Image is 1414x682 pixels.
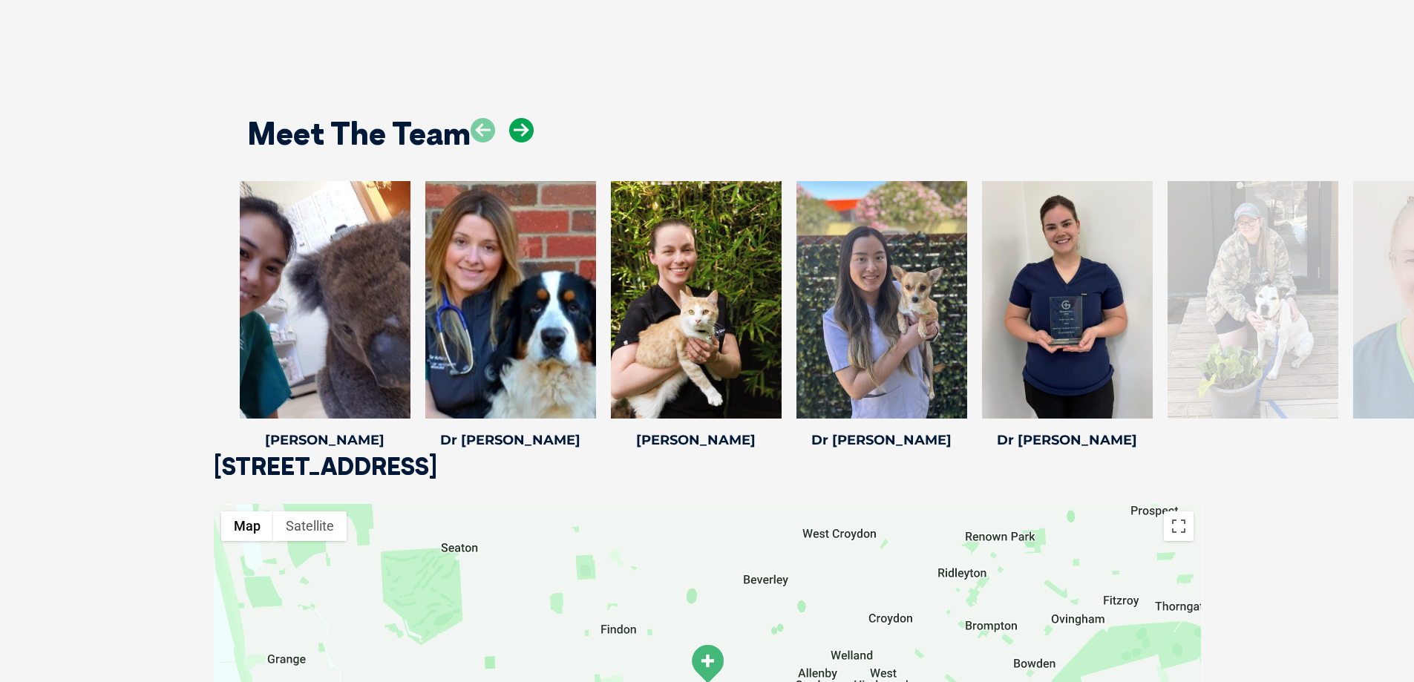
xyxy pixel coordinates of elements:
[425,433,596,447] h4: Dr [PERSON_NAME]
[1164,511,1194,541] button: Toggle fullscreen view
[982,433,1153,447] h4: Dr [PERSON_NAME]
[273,511,347,541] button: Show satellite imagery
[796,433,967,447] h4: Dr [PERSON_NAME]
[611,433,782,447] h4: [PERSON_NAME]
[247,118,471,149] h2: Meet The Team
[221,511,273,541] button: Show street map
[240,433,410,447] h4: [PERSON_NAME]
